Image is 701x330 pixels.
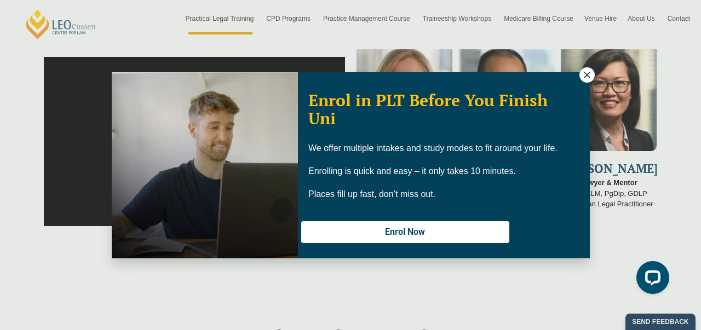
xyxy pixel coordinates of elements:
[112,72,298,258] img: Woman in yellow blouse holding folders looking to the right and smiling
[308,166,516,176] span: Enrolling is quick and easy – it only takes 10 minutes.
[308,189,435,199] span: Places fill up fast, don’t miss out.
[579,67,595,83] button: Close
[301,221,509,243] button: Enrol Now
[308,143,558,153] span: We offer multiple intakes and study modes to fit around your life.
[308,89,548,129] span: Enrol in PLT Before You Finish Uni
[628,257,674,303] iframe: LiveChat chat widget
